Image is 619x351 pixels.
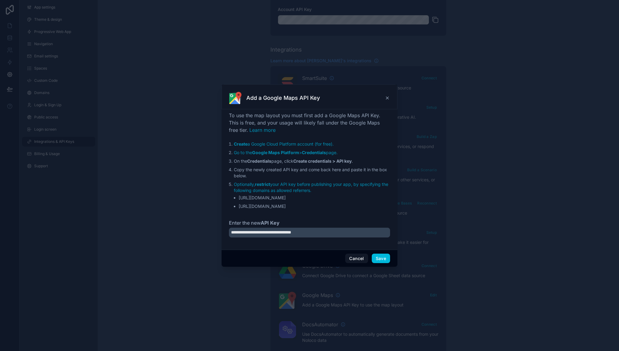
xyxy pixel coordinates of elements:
[239,203,390,209] li: [URL][DOMAIN_NAME]
[261,220,280,226] strong: API Key
[234,182,388,193] a: Optionally,restrictyour API key before publishing your app, by specifying the following domains a...
[234,158,390,164] li: On the page, click .
[229,219,390,226] label: Enter the new
[372,254,390,263] button: Save
[229,92,241,104] img: Google Maps
[246,94,320,102] h3: Add a Google Maps API Key
[234,150,338,155] a: Go to theGoogle Maps Platform>Credentialspage.
[302,150,326,155] strong: Credentials
[247,158,271,164] strong: Credentials
[255,182,270,187] strong: restrict
[252,150,299,155] strong: Google Maps Platform
[345,254,368,263] button: Cancel
[234,141,334,147] a: Createa Google Cloud Platform account (for free).
[229,112,380,133] span: To use the map layout you must first add a Google Maps API Key. This is free, and your usage will...
[293,158,352,164] strong: Create credentials > API key
[239,195,390,201] li: [URL][DOMAIN_NAME]
[234,167,390,179] li: Copy the newly created API key and come back here and paste it in the box below.
[249,127,276,133] a: Learn more
[234,141,248,147] strong: Create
